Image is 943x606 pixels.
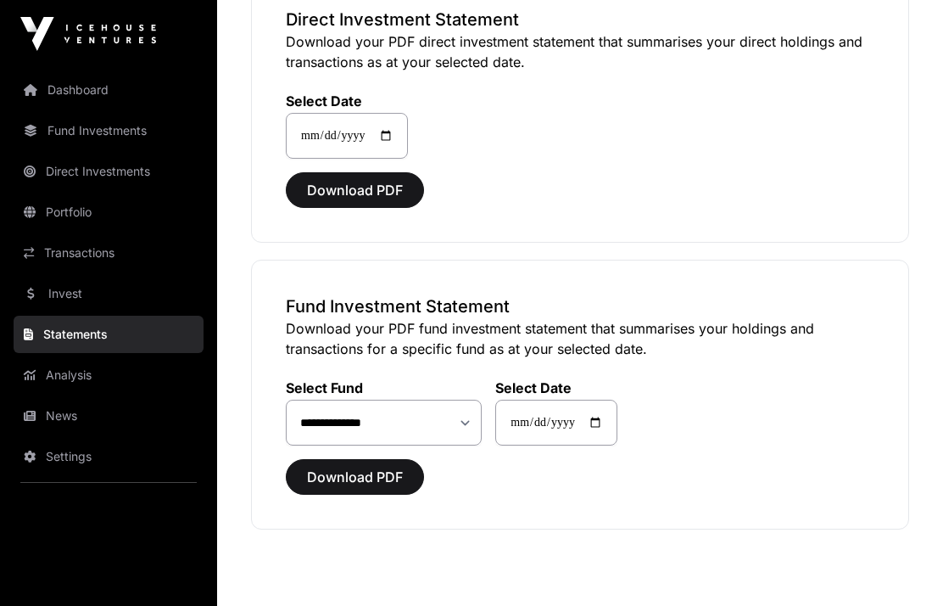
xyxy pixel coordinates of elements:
[286,189,424,206] a: Download PDF
[286,459,424,495] button: Download PDF
[495,379,617,396] label: Select Date
[14,71,204,109] a: Dashboard
[286,172,424,208] button: Download PDF
[307,467,403,487] span: Download PDF
[286,318,874,359] p: Download your PDF fund investment statement that summarises your holdings and transactions for a ...
[14,397,204,435] a: News
[307,180,403,200] span: Download PDF
[286,8,874,31] h3: Direct Investment Statement
[286,476,424,493] a: Download PDF
[14,316,204,353] a: Statements
[286,379,482,396] label: Select Fund
[286,295,874,318] h3: Fund Investment Statement
[286,31,874,72] p: Download your PDF direct investment statement that summarises your direct holdings and transactio...
[14,234,204,272] a: Transactions
[14,275,204,312] a: Invest
[14,153,204,190] a: Direct Investments
[14,356,204,394] a: Analysis
[20,17,156,51] img: Icehouse Ventures Logo
[14,194,204,231] a: Portfolio
[858,525,943,606] iframe: Chat Widget
[286,93,408,109] label: Select Date
[14,438,204,475] a: Settings
[14,112,204,149] a: Fund Investments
